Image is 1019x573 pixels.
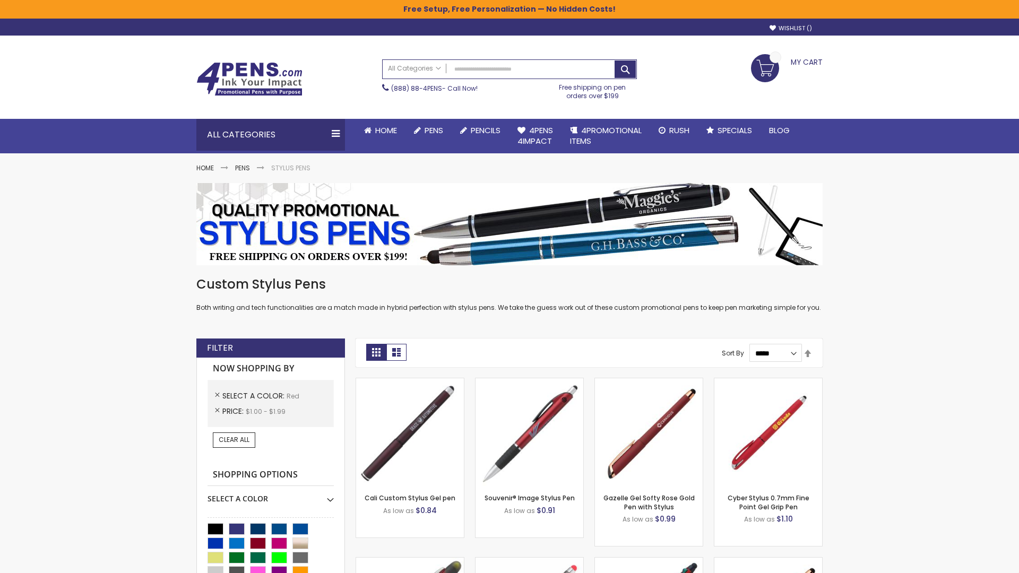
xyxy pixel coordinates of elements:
a: Cali Custom Stylus Gel pen-Red [356,378,464,387]
span: Blog [769,125,790,136]
a: (888) 88-4PENS [391,84,442,93]
a: Rush [650,119,698,142]
span: As low as [744,515,775,524]
div: All Categories [196,119,345,151]
h1: Custom Stylus Pens [196,276,823,293]
div: Select A Color [208,486,334,504]
span: As low as [504,506,535,515]
img: Cyber Stylus 0.7mm Fine Point Gel Grip Pen-Red [714,378,822,486]
div: Free shipping on pen orders over $199 [548,79,637,100]
span: $0.84 [416,505,437,516]
a: Gazelle Gel Softy Rose Gold Pen with Stylus-Red [595,378,703,387]
a: Gazelle Gel Softy Rose Gold Pen with Stylus - ColorJet-Red [714,557,822,566]
span: Red [287,392,299,401]
a: Wishlist [770,24,812,32]
span: All Categories [388,64,441,73]
span: $0.91 [537,505,555,516]
a: Pens [405,119,452,142]
a: Cyber Stylus 0.7mm Fine Point Gel Grip Pen [728,493,809,511]
a: Clear All [213,432,255,447]
a: 4PROMOTIONALITEMS [562,119,650,153]
img: 4Pens Custom Pens and Promotional Products [196,62,303,96]
span: As low as [383,506,414,515]
a: Souvenir® Jalan Highlighter Stylus Pen Combo-Red [356,557,464,566]
span: Clear All [219,435,249,444]
a: Home [356,119,405,142]
span: Select A Color [222,390,287,401]
img: Souvenir® Image Stylus Pen-Red [476,378,583,486]
a: Cali Custom Stylus Gel pen [365,493,455,502]
strong: Grid [366,344,386,361]
span: Pens [425,125,443,136]
a: Souvenir® Image Stylus Pen [485,493,575,502]
a: 4Pens4impact [509,119,562,153]
span: Specials [718,125,752,136]
a: Cyber Stylus 0.7mm Fine Point Gel Grip Pen-Red [714,378,822,387]
a: Pens [235,163,250,172]
img: Gazelle Gel Softy Rose Gold Pen with Stylus-Red [595,378,703,486]
a: Islander Softy Gel with Stylus - ColorJet Imprint-Red [476,557,583,566]
strong: Filter [207,342,233,354]
a: Pencils [452,119,509,142]
img: Stylus Pens [196,183,823,265]
a: Souvenir® Image Stylus Pen-Red [476,378,583,387]
a: Gazelle Gel Softy Rose Gold Pen with Stylus [603,493,695,511]
span: $0.99 [655,514,676,524]
span: - Call Now! [391,84,478,93]
img: Cali Custom Stylus Gel pen-Red [356,378,464,486]
div: Both writing and tech functionalities are a match made in hybrid perfection with stylus pens. We ... [196,276,823,312]
span: Rush [669,125,689,136]
span: 4Pens 4impact [517,125,553,146]
span: $1.10 [776,514,793,524]
strong: Now Shopping by [208,358,334,380]
a: Home [196,163,214,172]
span: As low as [623,515,653,524]
strong: Shopping Options [208,464,334,487]
span: Price [222,406,246,416]
strong: Stylus Pens [271,163,310,172]
a: Specials [698,119,761,142]
a: Blog [761,119,798,142]
span: 4PROMOTIONAL ITEMS [570,125,642,146]
span: Home [375,125,397,136]
span: Pencils [471,125,500,136]
label: Sort By [722,349,744,358]
span: $1.00 - $1.99 [246,407,286,416]
a: Orbitor 4 Color Assorted Ink Metallic Stylus Pens-Red [595,557,703,566]
a: All Categories [383,60,446,77]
